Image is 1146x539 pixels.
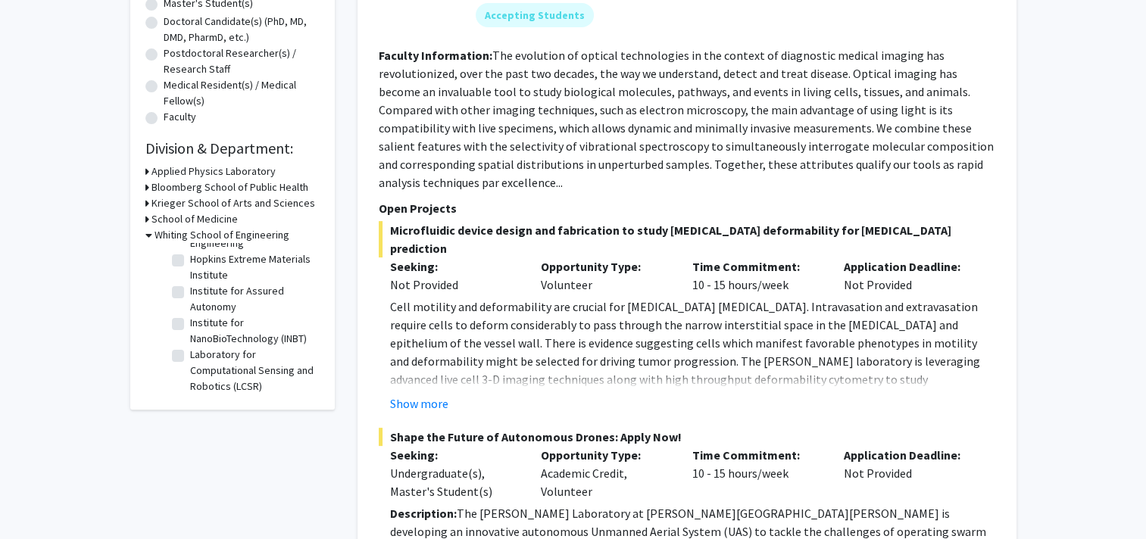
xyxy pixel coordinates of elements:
label: Hopkins Extreme Materials Institute [190,251,316,283]
button: Show more [390,394,448,413]
b: Faculty Information: [379,48,492,63]
label: Doctoral Candidate(s) (PhD, MD, DMD, PharmD, etc.) [164,14,320,45]
strong: Description: [390,506,457,521]
label: Faculty [164,109,196,125]
p: Opportunity Type: [541,257,670,276]
div: Not Provided [390,276,519,294]
div: Academic Credit, Volunteer [529,446,681,500]
div: 10 - 15 hours/week [681,446,832,500]
label: Institute for Assured Autonomy [190,283,316,315]
label: Medical Resident(s) / Medical Fellow(s) [164,77,320,109]
p: Application Deadline: [844,446,973,464]
mat-chip: Accepting Students [476,3,594,27]
div: Volunteer [529,257,681,294]
div: 10 - 15 hours/week [681,257,832,294]
p: Time Commitment: [692,257,821,276]
h3: Whiting School of Engineering [155,227,289,243]
p: Open Projects [379,199,995,217]
label: Laboratory for Computational Sensing and Robotics (LCSR) [190,347,316,394]
h3: Krieger School of Arts and Sciences [151,195,315,211]
span: Shape the Future of Autonomous Drones: Apply Now! [379,428,995,446]
p: Opportunity Type: [541,446,670,464]
p: Cell motility and deformability are crucial for [MEDICAL_DATA] [MEDICAL_DATA]. Intravasation and ... [390,298,995,407]
h2: Division & Department: [145,139,320,157]
span: Microfluidic device design and fabrication to study [MEDICAL_DATA] deformability for [MEDICAL_DAT... [379,221,995,257]
div: Not Provided [832,257,984,294]
h3: Bloomberg School of Public Health [151,179,308,195]
label: Institute for NanoBioTechnology (INBT) [190,315,316,347]
div: Undergraduate(s), Master's Student(s) [390,464,519,500]
h3: School of Medicine [151,211,238,227]
p: Application Deadline: [844,257,973,276]
label: Postdoctoral Researcher(s) / Research Staff [164,45,320,77]
p: Seeking: [390,446,519,464]
fg-read-more: The evolution of optical technologies in the context of diagnostic medical imaging has revolution... [379,48,994,190]
p: Time Commitment: [692,446,821,464]
p: Seeking: [390,257,519,276]
div: Not Provided [832,446,984,500]
h3: Applied Physics Laboratory [151,164,276,179]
